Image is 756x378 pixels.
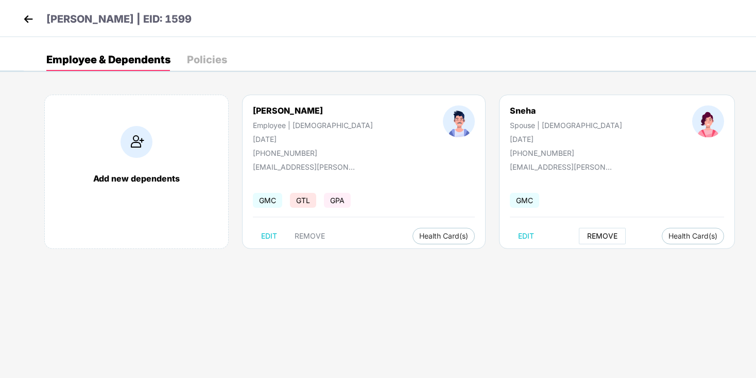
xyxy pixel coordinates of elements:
div: Policies [187,55,227,65]
p: [PERSON_NAME] | EID: 1599 [46,11,192,27]
span: EDIT [518,232,534,240]
img: addIcon [121,126,152,158]
span: Health Card(s) [668,233,717,239]
button: REMOVE [286,228,333,244]
span: EDIT [261,232,277,240]
button: Health Card(s) [413,228,475,244]
button: REMOVE [579,228,626,244]
span: GMC [253,193,282,208]
span: GMC [510,193,539,208]
div: [EMAIL_ADDRESS][PERSON_NAME][DOMAIN_NAME] [253,163,356,171]
div: Spouse | [DEMOGRAPHIC_DATA] [510,121,622,130]
div: Employee | [DEMOGRAPHIC_DATA] [253,121,373,130]
button: EDIT [253,228,285,244]
div: [PHONE_NUMBER] [253,149,373,157]
span: GTL [290,193,316,208]
div: [DATE] [510,135,622,143]
img: profileImage [692,105,724,137]
span: Health Card(s) [419,233,468,239]
div: Sneha [510,105,622,116]
span: REMOVE [587,232,617,240]
button: Health Card(s) [662,228,724,244]
div: [DATE] [253,135,373,143]
span: REMOVE [295,232,325,240]
div: [PERSON_NAME] [253,105,373,116]
div: [EMAIL_ADDRESS][PERSON_NAME][DOMAIN_NAME] [510,163,613,171]
div: Add new dependents [55,173,218,184]
img: profileImage [443,105,475,137]
button: EDIT [510,228,542,244]
div: Employee & Dependents [46,55,170,65]
div: [PHONE_NUMBER] [510,149,622,157]
img: back [21,11,36,27]
span: GPA [324,193,351,208]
